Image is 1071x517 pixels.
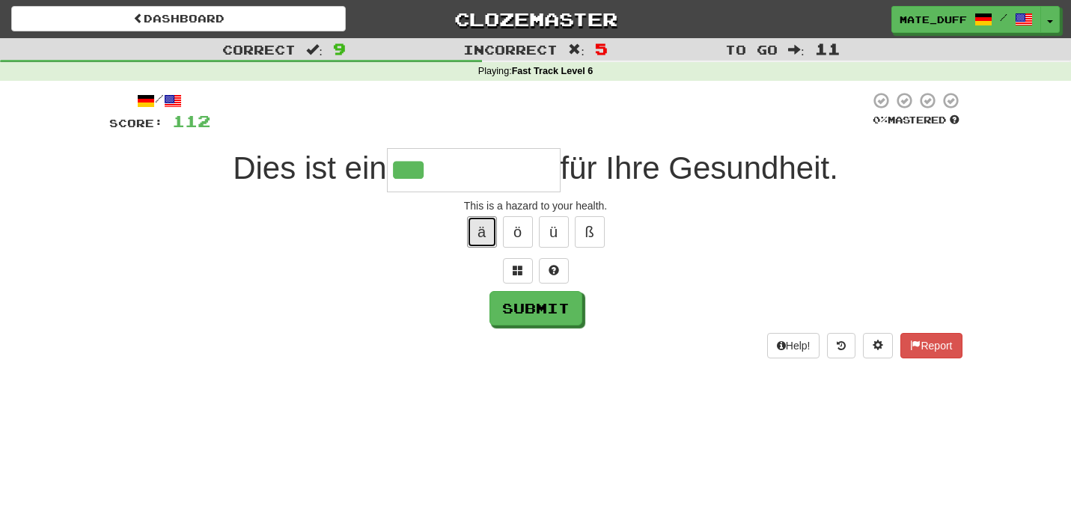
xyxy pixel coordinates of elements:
[109,198,962,213] div: This is a hazard to your health.
[222,42,296,57] span: Correct
[539,216,569,248] button: ü
[11,6,346,31] a: Dashboard
[595,40,608,58] span: 5
[815,40,840,58] span: 11
[900,333,962,358] button: Report
[568,43,585,56] span: :
[767,333,820,358] button: Help!
[503,258,533,284] button: Switch sentence to multiple choice alt+p
[503,216,533,248] button: ö
[827,333,855,358] button: Round history (alt+y)
[233,150,386,186] span: Dies ist ein
[1000,12,1007,22] span: /
[873,114,888,126] span: 0 %
[333,40,346,58] span: 9
[575,216,605,248] button: ß
[900,13,967,26] span: mate_duff
[467,216,497,248] button: ä
[368,6,703,32] a: Clozemaster
[870,114,962,127] div: Mastered
[109,117,163,129] span: Score:
[172,111,210,130] span: 112
[788,43,805,56] span: :
[489,291,582,325] button: Submit
[512,66,594,76] strong: Fast Track Level 6
[463,42,558,57] span: Incorrect
[561,150,838,186] span: für Ihre Gesundheit.
[109,91,210,110] div: /
[539,258,569,284] button: Single letter hint - you only get 1 per sentence and score half the points! alt+h
[306,43,323,56] span: :
[891,6,1041,33] a: mate_duff /
[725,42,778,57] span: To go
